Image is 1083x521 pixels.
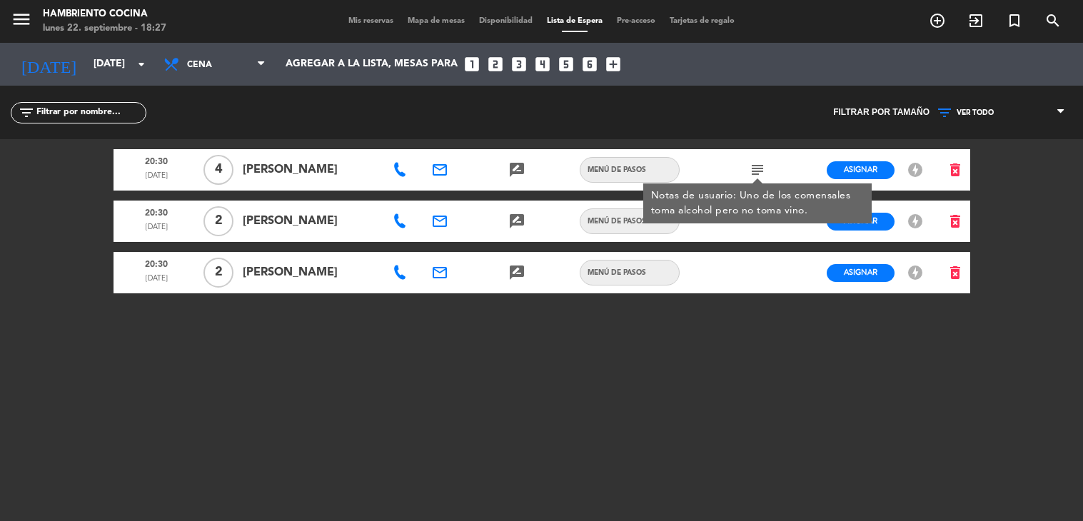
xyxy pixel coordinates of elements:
[907,213,924,230] i: offline_bolt
[557,55,575,74] i: looks_5
[929,12,946,29] i: add_circle_outline
[203,206,233,236] span: 2
[844,267,877,278] span: Asignar
[431,161,448,178] i: email
[43,21,166,36] div: lunes 22. septiembre - 18:27
[203,155,233,185] span: 4
[580,55,599,74] i: looks_6
[947,161,964,178] i: delete_forever
[907,161,924,178] i: offline_bolt
[11,9,32,30] i: menu
[610,17,663,25] span: Pre-acceso
[940,158,970,183] button: delete_forever
[35,105,146,121] input: Filtrar por nombre...
[1044,12,1062,29] i: search
[472,17,540,25] span: Disponibilidad
[827,161,895,179] button: Asignar
[11,9,32,35] button: menu
[827,264,895,282] button: Asignar
[663,17,742,25] span: Tarjetas de regalo
[957,108,994,117] span: VER TODO
[844,164,877,175] span: Asignar
[486,55,505,74] i: looks_two
[508,264,525,281] i: rate_review
[119,255,195,273] span: 20:30
[431,213,448,230] i: email
[286,59,458,70] span: Agregar a la lista, mesas para
[844,216,877,226] span: Asignar
[749,161,766,178] i: subject
[43,7,166,21] div: Hambriento Cocina
[947,213,964,230] i: delete_forever
[508,213,525,230] i: rate_review
[119,203,195,222] span: 20:30
[604,55,623,74] i: add_box
[119,221,195,240] span: [DATE]
[580,216,653,227] span: MENÚ DE PASOS
[119,152,195,171] span: 20:30
[187,51,255,79] span: Cena
[902,212,928,231] button: offline_bolt
[1006,12,1023,29] i: turned_in_not
[902,161,928,179] button: offline_bolt
[907,264,924,281] i: offline_bolt
[580,267,653,278] span: MENÚ DE PASOS
[203,258,233,288] span: 2
[243,263,376,282] span: [PERSON_NAME]
[243,161,376,179] span: [PERSON_NAME]
[133,56,150,73] i: arrow_drop_down
[940,260,970,285] button: delete_forever
[580,164,653,176] span: MENÚ DE PASOS
[401,17,472,25] span: Mapa de mesas
[947,264,964,281] i: delete_forever
[18,104,35,121] i: filter_list
[508,161,525,178] i: rate_review
[902,263,928,282] button: offline_bolt
[967,12,984,29] i: exit_to_app
[510,55,528,74] i: looks_3
[940,209,970,234] button: delete_forever
[119,273,195,291] span: [DATE]
[540,17,610,25] span: Lista de Espera
[431,264,448,281] i: email
[119,170,195,188] span: [DATE]
[833,106,930,120] span: Filtrar por tamaño
[651,188,865,218] div: Notas de usuario: Uno de los comensales toma alcohol pero no toma vino.
[533,55,552,74] i: looks_4
[341,17,401,25] span: Mis reservas
[463,55,481,74] i: looks_one
[11,49,86,80] i: [DATE]
[243,212,376,231] span: [PERSON_NAME]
